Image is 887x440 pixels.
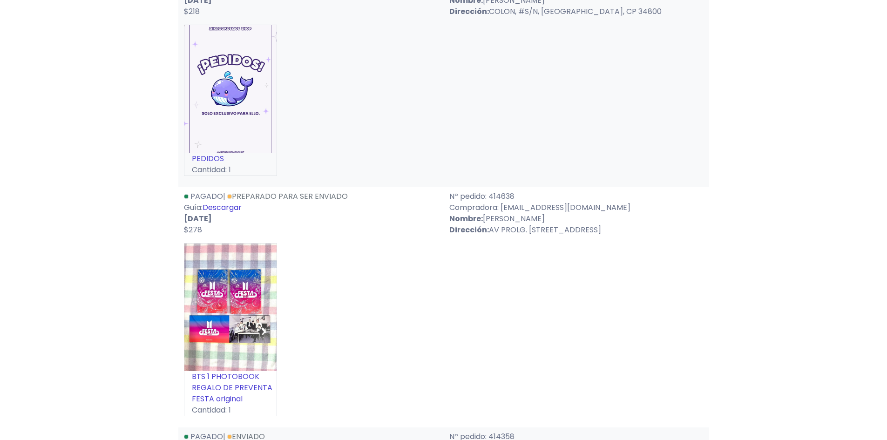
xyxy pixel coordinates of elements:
img: small_1753781744879.jpeg [184,244,277,372]
a: BTS 1 PHOTOBOOK REGALO DE PREVENTA FESTA original [192,371,272,404]
p: [DATE] [184,213,438,224]
strong: Dirección: [449,224,489,235]
strong: Nombre: [449,213,483,224]
span: $278 [184,224,202,235]
p: Cantidad: 1 [184,164,277,176]
span: Pagado [190,191,223,202]
p: Cantidad: 1 [184,405,277,416]
a: PEDIDOS [192,153,224,164]
a: Preparado para ser enviado [227,191,348,202]
p: Compradora: [EMAIL_ADDRESS][DOMAIN_NAME] [449,202,704,213]
p: COLON, #S/N, [GEOGRAPHIC_DATA], CP 34800 [449,6,704,17]
span: $218 [184,6,200,17]
div: | Guía: [178,191,444,236]
a: Descargar [203,202,242,213]
strong: Dirección: [449,6,489,17]
p: [PERSON_NAME] [449,213,704,224]
p: AV PROLG. [STREET_ADDRESS] [449,224,704,236]
p: Nº pedido: 414638 [449,191,704,202]
img: small_1755799094875.png [184,25,277,153]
